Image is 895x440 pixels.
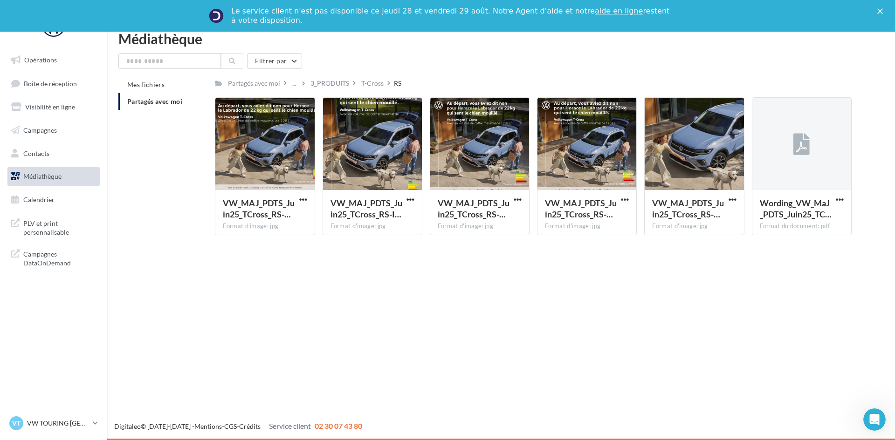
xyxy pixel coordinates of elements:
span: VT [12,419,21,428]
div: Format d'image: jpg [545,222,629,230]
a: Campagnes [6,121,102,140]
span: Campagnes [23,126,57,134]
a: Mentions [194,422,222,430]
a: Campagnes DataOnDemand [6,244,102,271]
a: PLV et print personnalisable [6,213,102,241]
span: Mes fichiers [127,81,165,88]
div: ... [290,77,298,90]
span: Boîte de réception [24,79,77,87]
span: Calendrier [23,196,55,203]
a: Boîte de réception [6,74,102,94]
span: PLV et print personnalisable [23,217,96,237]
span: VW_MAJ_PDTS_Juin25_TCross_RS-GMB_720x720px [545,198,617,219]
a: Visibilité en ligne [6,97,102,117]
div: Partagés avec moi [228,79,280,88]
a: Calendrier [6,190,102,210]
a: CGS [224,422,237,430]
a: aide en ligne [595,7,643,15]
span: VW_MAJ_PDTS_Juin25_TCross_RS-INSTA [330,198,402,219]
button: Filtrer par [247,53,302,69]
span: 02 30 07 43 80 [315,421,362,430]
a: Digitaleo [114,422,141,430]
div: Format d'image: jpg [438,222,522,230]
span: Médiathèque [23,172,62,180]
div: Format d'image: jpg [652,222,736,230]
span: VW_MAJ_PDTS_Juin25_TCross_RS-STORY [652,198,724,219]
span: VW_MAJ_PDTS_Juin25_TCross_RS-GMB [223,198,295,219]
span: VW_MAJ_PDTS_Juin25_TCross_RS-CARRE [438,198,509,219]
span: Contacts [23,149,49,157]
span: Partagés avec moi [127,97,182,105]
iframe: Intercom live chat [863,408,886,431]
a: Contacts [6,144,102,163]
div: 3_PRODUITS [310,79,349,88]
div: Le service client n'est pas disponible ce jeudi 28 et vendredi 29 août. Notre Agent d'aide et not... [231,7,671,25]
span: © [DATE]-[DATE] - - - [114,422,362,430]
span: Wording_VW_MaJ_PDTS_Juin25_TCross.key [760,198,832,219]
img: Profile image for Service-Client [209,8,224,23]
span: Campagnes DataOnDemand [23,248,96,268]
a: Médiathèque [6,167,102,186]
span: Service client [269,421,311,430]
p: VW TOURING [GEOGRAPHIC_DATA] [27,419,89,428]
div: Médiathèque [118,32,884,46]
div: Format d'image: jpg [330,222,414,230]
div: RS [394,79,401,88]
div: Format d'image: jpg [223,222,307,230]
a: VT VW TOURING [GEOGRAPHIC_DATA] [7,414,100,432]
div: T-Cross [361,79,384,88]
span: Opérations [24,56,57,64]
span: Visibilité en ligne [25,103,75,111]
a: Opérations [6,50,102,70]
a: Crédits [239,422,261,430]
div: Fermer [877,8,887,14]
div: Format du document: pdf [760,222,844,230]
